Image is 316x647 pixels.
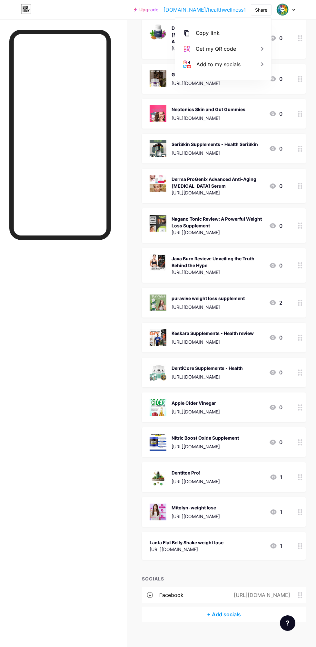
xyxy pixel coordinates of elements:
div: Neotonics Skin and Gut Gummies [172,106,245,113]
div: Java Burn Review: Unveiling the Truth Behind the Hype [172,255,264,269]
div: 0 [269,438,282,446]
img: Nagano Tonic Review: A Powerful Weight Loss Supplement [150,215,166,232]
div: [URL][DOMAIN_NAME] [150,546,223,553]
img: puravive weight loss supplement [150,294,166,311]
img: Dentitox Pro! [150,469,166,485]
img: Derma ProGenix Advanced Anti-Aging Skin Care Serum [150,175,166,192]
div: Get my QR code [196,45,236,53]
div: [URL][DOMAIN_NAME] [172,269,264,276]
img: Apple Cider Vinegar [150,399,166,416]
div: SOCIALS [142,575,306,582]
div: 0 [269,182,282,190]
div: Derma ProGenix Advanced Anti-Aging [MEDICAL_DATA] Serum [172,176,264,189]
img: Dominate The Male Enhancement Niche Today with Aizen Power Supplements - Health [150,24,166,41]
div: Nitric Boost Oxide Supplement [172,434,239,441]
div: Copy link [196,29,220,37]
div: Nagano Tonic Review: A Powerful Weight Loss Supplement [172,215,264,229]
div: 2 [269,299,282,307]
div: [URL][DOMAIN_NAME] [172,373,243,380]
div: [URL][DOMAIN_NAME] [172,229,264,236]
div: + Add socials [142,607,306,622]
div: Dominate The [DEMOGRAPHIC_DATA][MEDICAL_DATA] Niche [DATE] with Aizen Power Supplements - Health [172,25,264,45]
div: Add to my socials [196,60,241,68]
img: SeriSkin Supplements - Health SeriSkin [150,140,166,157]
img: Java Burn Review: Unveiling the Truth Behind the Hype [150,255,166,271]
div: 0 [269,75,282,83]
div: [URL][DOMAIN_NAME] [172,443,239,450]
div: [URL][DOMAIN_NAME] [172,115,245,121]
img: Neotonics Skin and Gut Gummies [150,105,166,122]
div: 0 [269,110,282,118]
img: healthwellness1200 [276,4,289,16]
div: DentiCore Supplements - Health [172,365,243,371]
div: facebook [159,591,183,599]
div: 1 [270,473,282,481]
div: [URL][DOMAIN_NAME] [172,45,264,52]
div: Gluco Shield Pro Supplements - Health [172,71,257,78]
img: Keskara Supplements - Health review [150,329,166,346]
div: SeriSkin Supplements - Health SeriSkin [172,141,258,148]
img: DentiCore Supplements - Health [150,364,166,381]
a: Upgrade [134,7,158,12]
div: Lanta Flat Belly Shake weight lose [150,539,223,546]
img: Nitric Boost Oxide Supplement [150,434,166,451]
div: 1 [270,542,282,550]
div: [URL][DOMAIN_NAME] [172,339,254,345]
div: 0 [269,369,282,376]
div: Apple Cider Vinegar [172,400,220,406]
div: 0 [269,145,282,152]
div: [URL][DOMAIN_NAME] [172,150,258,156]
img: Mitolyn-weight lose [150,504,166,520]
a: [DOMAIN_NAME]/healthwellness1 [163,6,246,14]
div: 0 [269,403,282,411]
div: Mitolyn-weight lose [172,504,220,511]
div: [URL][DOMAIN_NAME] [172,513,220,520]
div: puravive weight loss supplement [172,295,245,302]
div: [URL][DOMAIN_NAME] [172,478,220,485]
div: [URL][DOMAIN_NAME] [223,591,298,599]
div: [URL][DOMAIN_NAME] [172,408,220,415]
div: 0 [269,34,282,42]
div: Keskara Supplements - Health review [172,330,254,337]
div: 0 [269,222,282,230]
div: [URL][DOMAIN_NAME] [172,189,264,196]
div: [URL][DOMAIN_NAME] [172,80,257,87]
div: Share [255,6,267,13]
div: Dentitox Pro! [172,469,220,476]
div: 0 [269,334,282,341]
div: 1 [270,508,282,516]
div: 0 [269,262,282,269]
div: [URL][DOMAIN_NAME] [172,304,245,310]
img: Gluco Shield Pro Supplements - Health [150,70,166,87]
